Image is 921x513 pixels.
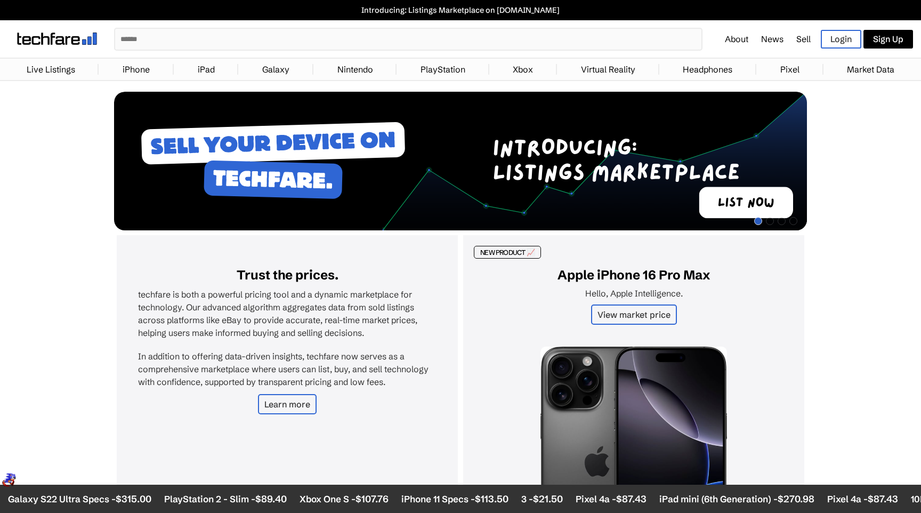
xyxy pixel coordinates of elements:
span: Go to slide 2 [766,217,774,225]
a: PlayStation [415,59,471,80]
span: $107.76 [356,493,389,505]
span: $87.43 [616,493,647,505]
a: Galaxy [257,59,295,80]
a: About [725,34,748,44]
a: Nintendo [332,59,378,80]
a: Introducing: Listings Marketplace on [DOMAIN_NAME] [5,5,916,15]
p: Hello, Apple Intelligence. [484,288,783,299]
a: Headphones [677,59,738,80]
li: Xbox One S - [300,493,389,505]
img: Desktop Image 1 [114,92,807,230]
p: In addition to offering data-driven insights, techfare now serves as a comprehensive marketplace ... [138,350,437,388]
span: $21.50 [533,493,563,505]
a: iPhone [117,59,155,80]
span: Go to slide 4 [789,217,797,225]
div: NEW PRODUCT 📈 [474,246,541,259]
span: $89.40 [255,493,287,505]
a: Virtual Reality [576,59,641,80]
li: Pixel 4a - [576,493,647,505]
a: Market Data [842,59,900,80]
li: iPad mini (6th Generation) - [659,493,814,505]
span: $270.98 [778,493,814,505]
span: Go to slide 1 [754,217,762,225]
a: News [761,34,783,44]
li: 3 - [521,493,563,505]
span: $315.00 [116,493,151,505]
a: Xbox [507,59,538,80]
a: Learn more [258,394,317,414]
h2: Apple iPhone 16 Pro Max [484,267,783,283]
li: PlayStation 2 - Slim - [164,493,287,505]
a: iPad [192,59,220,80]
img: techfare logo [17,33,97,45]
a: Live Listings [21,59,80,80]
a: Pixel [775,59,805,80]
span: Go to slide 3 [778,217,786,225]
p: techfare is both a powerful pricing tool and a dynamic marketplace for technology. Our advanced a... [138,288,437,339]
a: Sell [796,34,811,44]
a: Sign Up [863,30,913,49]
div: 1 / 4 [114,92,807,233]
a: View market price [591,304,677,325]
li: iPhone 11 Specs - [401,493,508,505]
a: Login [821,30,861,49]
li: Galaxy S22 Ultra Specs - [8,493,151,505]
h2: Trust the prices. [138,267,437,283]
span: $113.50 [475,493,508,505]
